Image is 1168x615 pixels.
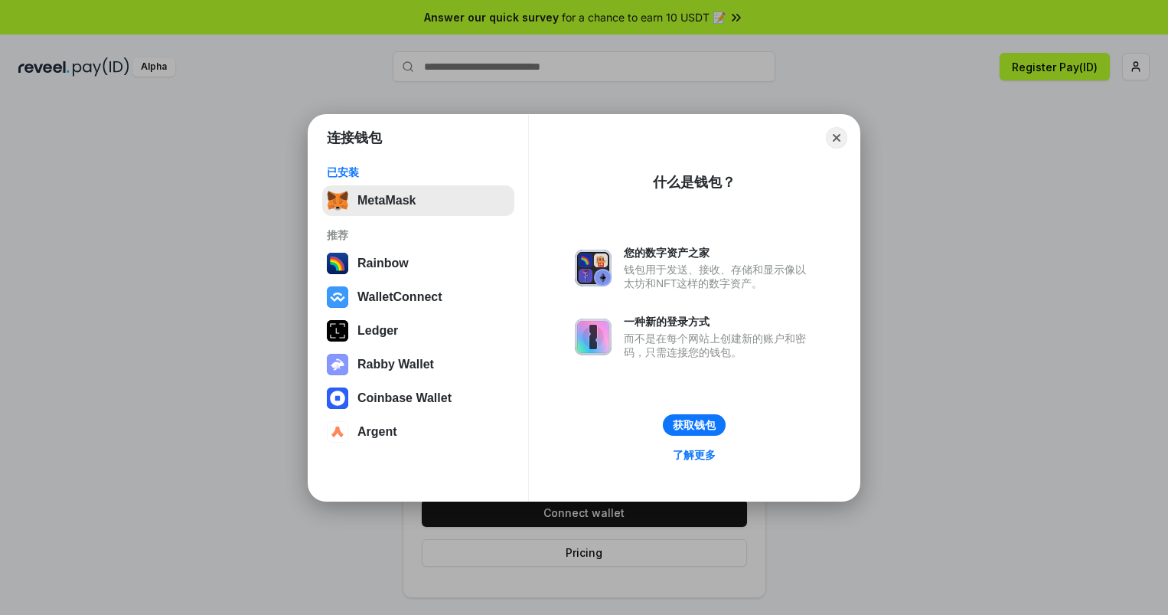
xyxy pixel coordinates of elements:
img: svg+xml,%3Csvg%20width%3D%2228%22%20height%3D%2228%22%20viewBox%3D%220%200%2028%2028%22%20fill%3D... [327,388,348,409]
div: Rainbow [357,257,409,270]
button: Close [826,127,847,149]
div: 获取钱包 [673,418,716,432]
div: WalletConnect [357,290,442,304]
div: 什么是钱包？ [653,173,736,191]
button: Rainbow [322,248,514,279]
div: Ledger [357,324,398,338]
img: svg+xml,%3Csvg%20fill%3D%22none%22%20height%3D%2233%22%20viewBox%3D%220%200%2035%2033%22%20width%... [327,190,348,211]
img: svg+xml,%3Csvg%20xmlns%3D%22http%3A%2F%2Fwww.w3.org%2F2000%2Fsvg%22%20fill%3D%22none%22%20viewBox... [327,354,348,375]
div: 而不是在每个网站上创建新的账户和密码，只需连接您的钱包。 [624,332,814,359]
img: svg+xml,%3Csvg%20width%3D%22120%22%20height%3D%22120%22%20viewBox%3D%220%200%20120%20120%22%20fil... [327,253,348,274]
img: svg+xml,%3Csvg%20width%3D%2228%22%20height%3D%2228%22%20viewBox%3D%220%200%2028%2028%22%20fill%3D... [327,421,348,443]
div: 您的数字资产之家 [624,246,814,260]
button: WalletConnect [322,282,514,312]
a: 了解更多 [664,445,725,465]
div: 一种新的登录方式 [624,315,814,329]
div: 了解更多 [673,448,716,462]
div: 推荐 [327,228,510,242]
button: Ledger [322,316,514,346]
img: svg+xml,%3Csvg%20width%3D%2228%22%20height%3D%2228%22%20viewBox%3D%220%200%2028%2028%22%20fill%3D... [327,286,348,308]
div: 已安装 [327,165,510,179]
img: svg+xml,%3Csvg%20xmlns%3D%22http%3A%2F%2Fwww.w3.org%2F2000%2Fsvg%22%20fill%3D%22none%22%20viewBox... [575,250,612,286]
h1: 连接钱包 [327,129,382,147]
button: Rabby Wallet [322,349,514,380]
button: 获取钱包 [663,414,726,436]
button: Coinbase Wallet [322,383,514,414]
div: 钱包用于发送、接收、存储和显示像以太坊和NFT这样的数字资产。 [624,263,814,290]
div: Rabby Wallet [357,358,434,371]
button: MetaMask [322,185,514,216]
button: Argent [322,417,514,447]
div: MetaMask [357,194,416,208]
div: Coinbase Wallet [357,391,452,405]
img: svg+xml,%3Csvg%20xmlns%3D%22http%3A%2F%2Fwww.w3.org%2F2000%2Fsvg%22%20width%3D%2228%22%20height%3... [327,320,348,342]
div: Argent [357,425,397,439]
img: svg+xml,%3Csvg%20xmlns%3D%22http%3A%2F%2Fwww.w3.org%2F2000%2Fsvg%22%20fill%3D%22none%22%20viewBox... [575,319,612,355]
